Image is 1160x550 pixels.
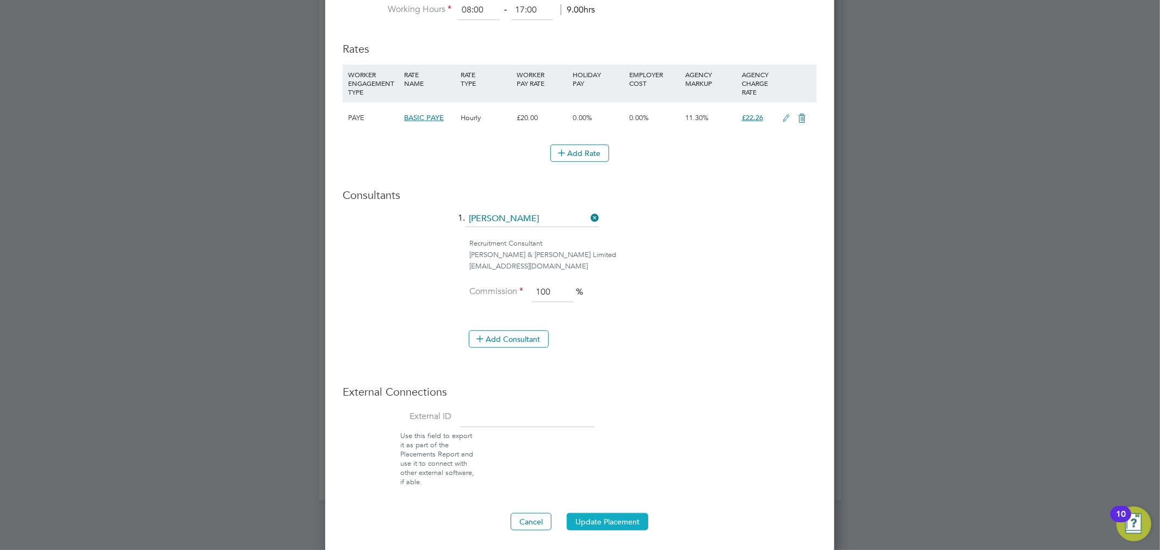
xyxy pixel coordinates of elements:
[458,65,514,93] div: RATE TYPE
[573,113,593,122] span: 0.00%
[514,102,570,134] div: £20.00
[401,65,457,93] div: RATE NAME
[683,65,739,93] div: AGENCY MARKUP
[576,286,583,297] span: %
[343,411,451,422] label: External ID
[343,188,817,202] h3: Consultants
[1116,507,1151,541] button: Open Resource Center, 10 new notifications
[400,431,474,486] span: Use this field to export it as part of the Placements Report and use it to connect with other ext...
[626,65,683,93] div: EMPLOYER COST
[739,65,777,102] div: AGENCY CHARGE RATE
[629,113,649,122] span: 0.00%
[458,102,514,134] div: Hourly
[550,145,609,162] button: Add Rate
[404,113,444,122] span: BASIC PAYE
[469,330,549,348] button: Add Consultant
[511,1,553,20] input: 17:00
[570,65,626,93] div: HOLIDAY PAY
[469,249,817,261] div: [PERSON_NAME] & [PERSON_NAME] Limited
[343,385,817,399] h3: External Connections
[469,286,523,297] label: Commission
[685,113,709,122] span: 11.30%
[502,4,509,15] span: ‐
[567,513,648,530] button: Update Placement
[511,513,551,530] button: Cancel
[343,211,817,238] li: 1.
[469,238,817,249] div: Recruitment Consultant
[561,4,595,15] span: 9.00hrs
[465,211,599,227] input: Search for...
[1116,514,1126,528] div: 10
[343,31,817,56] h3: Rates
[345,65,401,102] div: WORKER ENGAGEMENT TYPE
[343,4,451,15] label: Working Hours
[458,1,500,20] input: 08:00
[742,113,763,122] span: £22.26
[469,261,817,272] div: [EMAIL_ADDRESS][DOMAIN_NAME]
[514,65,570,93] div: WORKER PAY RATE
[345,102,401,134] div: PAYE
